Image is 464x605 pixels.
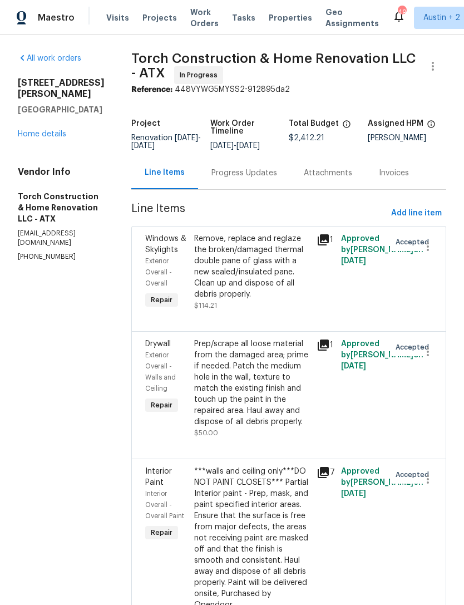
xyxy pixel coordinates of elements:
span: [DATE] [341,490,366,498]
h5: Project [131,120,160,127]
span: In Progress [180,70,222,81]
span: Interior Overall - Overall Paint [145,490,184,519]
span: Approved by [PERSON_NAME] on [341,340,423,370]
span: Tasks [232,14,255,22]
span: $114.21 [194,302,217,309]
div: Invoices [379,168,409,179]
span: Add line item [391,206,442,220]
span: Repair [146,400,177,411]
span: $2,412.21 [289,134,324,142]
span: Work Orders [190,7,219,29]
h5: [GEOGRAPHIC_DATA] [18,104,105,115]
div: 448VYWG5MYSS2-912895da2 [131,84,446,95]
h2: [STREET_ADDRESS][PERSON_NAME] [18,77,105,100]
div: Progress Updates [211,168,277,179]
span: Accepted [396,469,433,480]
span: Interior Paint [145,468,172,486]
div: 7 [317,466,334,479]
span: Torch Construction & Home Renovation LLC - ATX [131,52,416,80]
span: [DATE] [210,142,234,150]
h5: Assigned HPM [368,120,423,127]
span: The hpm assigned to this work order. [427,120,436,134]
span: [DATE] [131,142,155,150]
div: 49 [398,7,406,18]
h5: Torch Construction & Home Renovation LLC - ATX [18,191,105,224]
div: Remove, replace and reglaze the broken/damaged thermal double pane of glass with a new sealed/ins... [194,233,310,300]
span: $50.00 [194,430,218,436]
span: Maestro [38,12,75,23]
span: Geo Assignments [325,7,379,29]
div: [PERSON_NAME] [368,134,447,142]
a: Home details [18,130,66,138]
div: 1 [317,338,334,352]
span: Visits [106,12,129,23]
span: Accepted [396,342,433,353]
span: Windows & Skylights [145,235,186,254]
a: All work orders [18,55,81,62]
span: [DATE] [175,134,198,142]
span: [DATE] [236,142,260,150]
b: Reference: [131,86,172,94]
span: Properties [269,12,312,23]
span: [DATE] [341,362,366,370]
button: Add line item [387,203,446,224]
span: Repair [146,527,177,538]
h5: Total Budget [289,120,339,127]
span: Accepted [396,237,433,248]
span: - [131,134,201,150]
span: The total cost of line items that have been proposed by Opendoor. This sum includes line items th... [342,120,351,134]
span: Exterior Overall - Overall [145,258,172,287]
span: Approved by [PERSON_NAME] on [341,235,423,265]
div: Prep/scrape all loose material from the damaged area; prime if needed. Patch the medium hole in t... [194,338,310,427]
div: 1 [317,233,334,247]
span: Drywall [145,340,171,348]
span: Repair [146,294,177,306]
span: Approved by [PERSON_NAME] on [341,468,423,498]
span: Renovation [131,134,201,150]
span: Austin + 2 [423,12,460,23]
span: Projects [142,12,177,23]
span: Exterior Overall - Walls and Ceiling [145,352,176,392]
p: [PHONE_NUMBER] [18,252,105,262]
div: Line Items [145,167,185,178]
h4: Vendor Info [18,166,105,178]
span: [DATE] [341,257,366,265]
span: Line Items [131,203,387,224]
span: - [210,142,260,150]
p: [EMAIL_ADDRESS][DOMAIN_NAME] [18,229,105,248]
h5: Work Order Timeline [210,120,289,135]
div: Attachments [304,168,352,179]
